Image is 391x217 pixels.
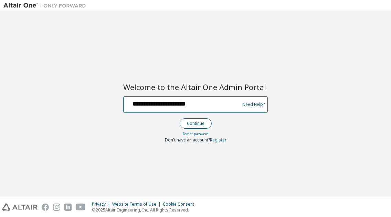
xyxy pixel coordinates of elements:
span: Don't have an account? [165,137,210,143]
div: Privacy [92,201,112,207]
p: © 2025 Altair Engineering, Inc. All Rights Reserved. [92,207,198,213]
img: Altair One [3,2,89,9]
button: Continue [180,118,212,129]
h2: Welcome to the Altair One Admin Portal [123,82,268,92]
img: instagram.svg [53,204,60,211]
img: altair_logo.svg [2,204,38,211]
div: Cookie Consent [163,201,198,207]
img: linkedin.svg [64,204,72,211]
img: facebook.svg [42,204,49,211]
img: youtube.svg [76,204,86,211]
a: Register [210,137,226,143]
a: Forgot password [183,131,209,136]
div: Website Terms of Use [112,201,163,207]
